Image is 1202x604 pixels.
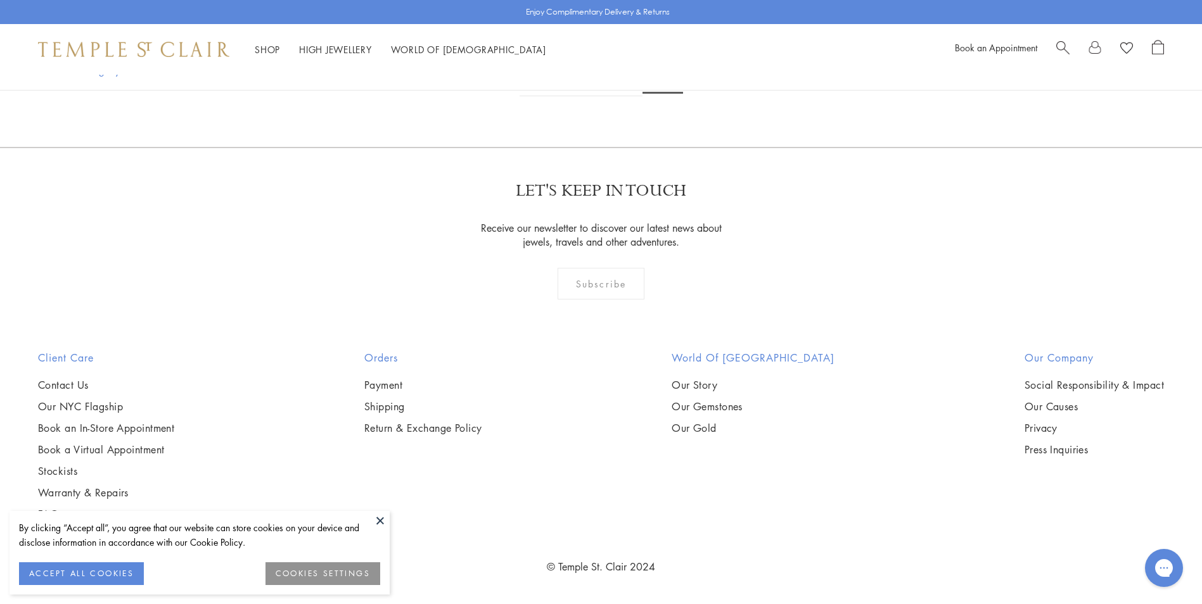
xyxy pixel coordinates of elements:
[38,378,174,392] a: Contact Us
[672,350,834,365] h2: World of [GEOGRAPHIC_DATA]
[19,562,144,585] button: ACCEPT ALL COOKIES
[672,378,834,392] a: Our Story
[1139,544,1189,591] iframe: Gorgias live chat messenger
[38,350,174,365] h2: Client Care
[38,486,174,500] a: Warranty & Repairs
[255,42,546,58] nav: Main navigation
[1025,421,1164,435] a: Privacy
[955,41,1037,54] a: Book an Appointment
[19,520,380,550] div: By clicking “Accept all”, you agree that our website can store cookies on your device and disclos...
[38,42,229,57] img: Temple St. Clair
[265,562,380,585] button: COOKIES SETTINGS
[526,6,670,18] p: Enjoy Complimentary Delivery & Returns
[38,400,174,413] a: Our NYC Flagship
[364,350,482,365] h2: Orders
[391,43,546,56] a: World of [DEMOGRAPHIC_DATA]World of [DEMOGRAPHIC_DATA]
[1056,40,1070,59] a: Search
[1025,350,1164,365] h2: Our Company
[516,180,686,202] p: LET'S KEEP IN TOUCH
[547,560,655,574] a: © Temple St. Clair 2024
[672,421,834,435] a: Our Gold
[255,43,280,56] a: ShopShop
[364,421,482,435] a: Return & Exchange Policy
[38,464,174,478] a: Stockists
[672,400,834,413] a: Our Gemstones
[1025,443,1164,456] a: Press Inquiries
[1152,40,1164,59] a: Open Shopping Bag
[299,43,372,56] a: High JewelleryHigh Jewellery
[473,221,729,249] p: Receive our newsletter to discover our latest news about jewels, travels and other adventures.
[38,507,174,521] a: FAQs
[38,421,174,435] a: Book an In-Store Appointment
[1025,378,1164,392] a: Social Responsibility & Impact
[558,268,644,299] div: Subscribe
[38,443,174,456] a: Book a Virtual Appointment
[1025,400,1164,413] a: Our Causes
[364,400,482,413] a: Shipping
[1120,40,1133,59] a: View Wishlist
[364,378,482,392] a: Payment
